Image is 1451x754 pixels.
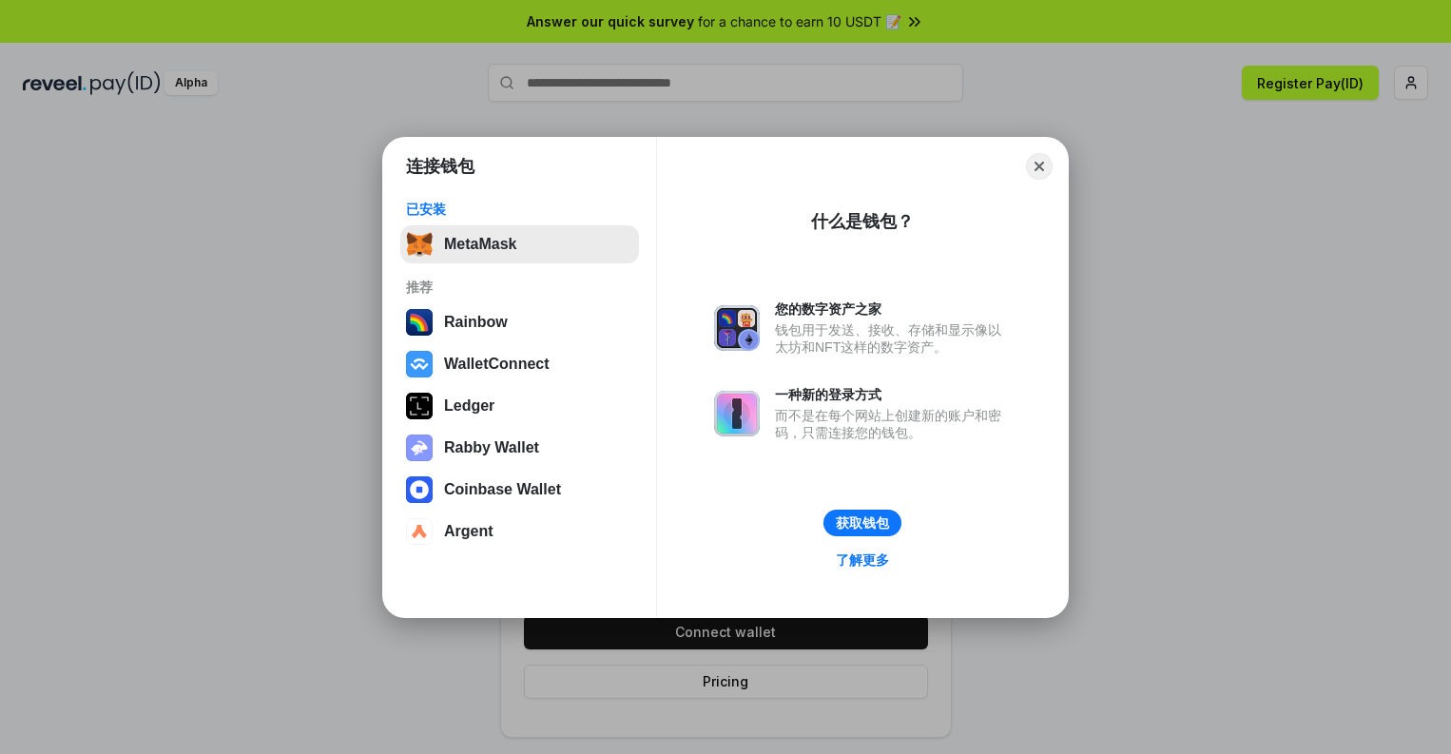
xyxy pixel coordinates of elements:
div: 钱包用于发送、接收、存储和显示像以太坊和NFT这样的数字资产。 [775,321,1011,356]
div: MetaMask [444,236,516,253]
div: 您的数字资产之家 [775,300,1011,318]
button: WalletConnect [400,345,639,383]
div: 了解更多 [836,551,889,569]
div: Rainbow [444,314,508,331]
div: Coinbase Wallet [444,481,561,498]
button: Argent [400,512,639,551]
button: MetaMask [400,225,639,263]
div: 已安装 [406,201,633,218]
div: Ledger [444,397,494,415]
button: Rabby Wallet [400,429,639,467]
div: 什么是钱包？ [811,210,914,233]
button: Ledger [400,387,639,425]
a: 了解更多 [824,548,900,572]
button: 获取钱包 [823,510,901,536]
button: Close [1026,153,1053,180]
img: svg+xml,%3Csvg%20width%3D%22120%22%20height%3D%22120%22%20viewBox%3D%220%200%20120%20120%22%20fil... [406,309,433,336]
div: 获取钱包 [836,514,889,532]
img: svg+xml,%3Csvg%20fill%3D%22none%22%20height%3D%2233%22%20viewBox%3D%220%200%2035%2033%22%20width%... [406,231,433,258]
img: svg+xml,%3Csvg%20xmlns%3D%22http%3A%2F%2Fwww.w3.org%2F2000%2Fsvg%22%20fill%3D%22none%22%20viewBox... [406,435,433,461]
button: Coinbase Wallet [400,471,639,509]
img: svg+xml,%3Csvg%20width%3D%2228%22%20height%3D%2228%22%20viewBox%3D%220%200%2028%2028%22%20fill%3D... [406,518,433,545]
div: 而不是在每个网站上创建新的账户和密码，只需连接您的钱包。 [775,407,1011,441]
button: Rainbow [400,303,639,341]
img: svg+xml,%3Csvg%20width%3D%2228%22%20height%3D%2228%22%20viewBox%3D%220%200%2028%2028%22%20fill%3D... [406,476,433,503]
div: 一种新的登录方式 [775,386,1011,403]
h1: 连接钱包 [406,155,474,178]
div: 推荐 [406,279,633,296]
img: svg+xml,%3Csvg%20xmlns%3D%22http%3A%2F%2Fwww.w3.org%2F2000%2Fsvg%22%20fill%3D%22none%22%20viewBox... [714,305,760,351]
img: svg+xml,%3Csvg%20xmlns%3D%22http%3A%2F%2Fwww.w3.org%2F2000%2Fsvg%22%20fill%3D%22none%22%20viewBox... [714,391,760,436]
div: Rabby Wallet [444,439,539,456]
div: Argent [444,523,493,540]
img: svg+xml,%3Csvg%20width%3D%2228%22%20height%3D%2228%22%20viewBox%3D%220%200%2028%2028%22%20fill%3D... [406,351,433,377]
div: WalletConnect [444,356,550,373]
img: svg+xml,%3Csvg%20xmlns%3D%22http%3A%2F%2Fwww.w3.org%2F2000%2Fsvg%22%20width%3D%2228%22%20height%3... [406,393,433,419]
